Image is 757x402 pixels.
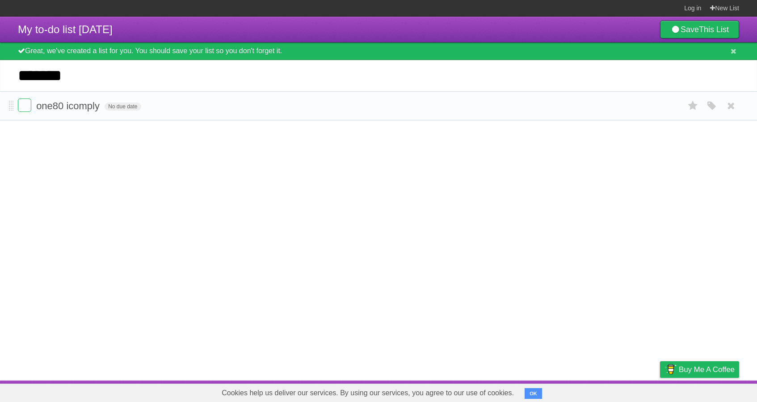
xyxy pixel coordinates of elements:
label: Done [18,98,31,112]
a: Suggest a feature [683,383,739,400]
span: Cookies help us deliver our services. By using our services, you agree to our use of cookies. [213,384,523,402]
label: Star task [685,98,702,113]
span: one80 icomply [36,100,102,111]
span: No due date [105,103,141,111]
b: This List [699,25,729,34]
a: About [541,383,560,400]
span: Buy me a coffee [679,362,735,377]
a: Developers [571,383,607,400]
button: OK [525,388,542,399]
a: Terms [618,383,638,400]
a: Privacy [648,383,672,400]
img: Buy me a coffee [664,362,677,377]
a: SaveThis List [660,21,739,38]
a: Buy me a coffee [660,361,739,378]
span: My to-do list [DATE] [18,23,113,35]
